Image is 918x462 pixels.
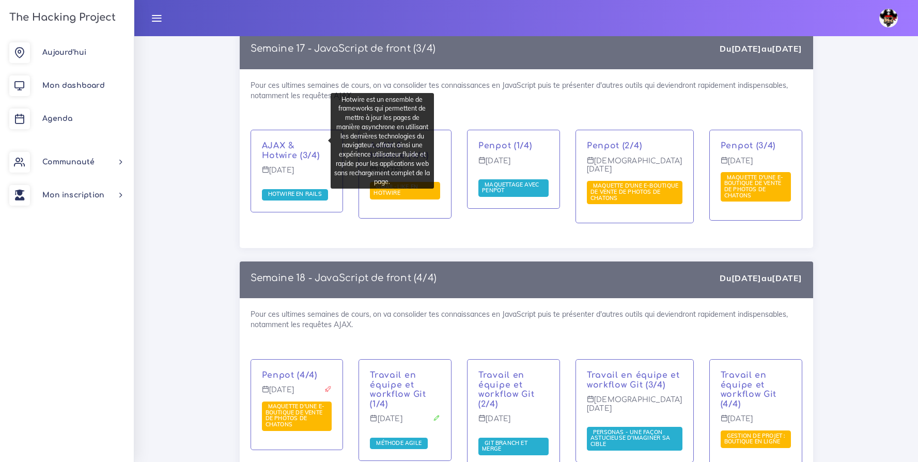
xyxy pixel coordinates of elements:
strong: [DATE] [772,273,802,283]
div: Du au [720,43,802,55]
a: AJAX & Hotwire (3/4) [262,141,320,160]
p: [DATE] [262,166,332,182]
span: Mon dashboard [42,82,105,89]
p: [DATE] [478,157,549,173]
span: Maquettage avec Penpot [482,181,539,194]
div: Pour ces ultimes semaines de cours, on va consolider tes connaissances en JavaScript puis te prés... [240,69,813,248]
span: Gmail-like en Hotwire [374,183,418,196]
img: avatar [879,9,898,27]
span: Git branch et merge [482,439,527,453]
strong: [DATE] [772,43,802,54]
a: Semaine 17 - JavaScript de front (3/4) [251,43,436,54]
p: [DEMOGRAPHIC_DATA][DATE] [587,157,682,182]
a: Hotwire en Rails [266,191,324,198]
span: Mon inscription [42,191,104,199]
p: [DATE] [262,386,332,402]
strong: [DATE] [732,43,761,54]
h3: The Hacking Project [6,12,116,23]
p: [DATE] [721,414,791,431]
div: Du au [720,272,802,284]
span: Méthode Agile [374,439,424,446]
p: Travail en équipe et workflow Git (4/4) [721,371,791,409]
span: Personas - une façon astucieuse d'imaginer sa cible [590,428,670,448]
span: Gestion de projet : boutique en ligne [724,432,786,445]
span: Hotwire en Rails [266,190,324,197]
span: Maquette d'une e-boutique de vente de photos de chatons [266,403,325,428]
a: Gmail-like en Hotwire [374,183,418,197]
p: [DATE] [478,414,549,431]
p: [DATE] [370,414,440,431]
p: Travail en équipe et workflow Git (2/4) [478,371,549,409]
p: Semaine 18 - JavaScript de front (4/4) [251,272,437,284]
p: [DEMOGRAPHIC_DATA][DATE] [587,395,682,421]
span: Maquette d'une e-boutique de vente de photos de chatons [724,174,784,199]
p: Penpot (2/4) [587,141,682,151]
span: Communauté [42,158,95,166]
strong: [DATE] [732,273,761,283]
p: [DATE] [721,157,791,173]
p: Travail en équipe et workflow Git (1/4) [370,371,440,409]
p: Travail en équipe et workflow Git (3/4) [587,371,682,390]
span: Agenda [42,115,72,122]
p: Penpot (1/4) [478,141,549,151]
div: Hotwire est un ensemble de frameworks qui permettent de mettre à jour les pages de manière asynch... [331,93,434,189]
span: Aujourd'hui [42,49,86,56]
p: Penpot (4/4) [262,371,332,380]
span: Maquette d'une e-boutique de vente de photos de chatons [590,182,678,201]
p: Penpot (3/4) [721,141,791,151]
